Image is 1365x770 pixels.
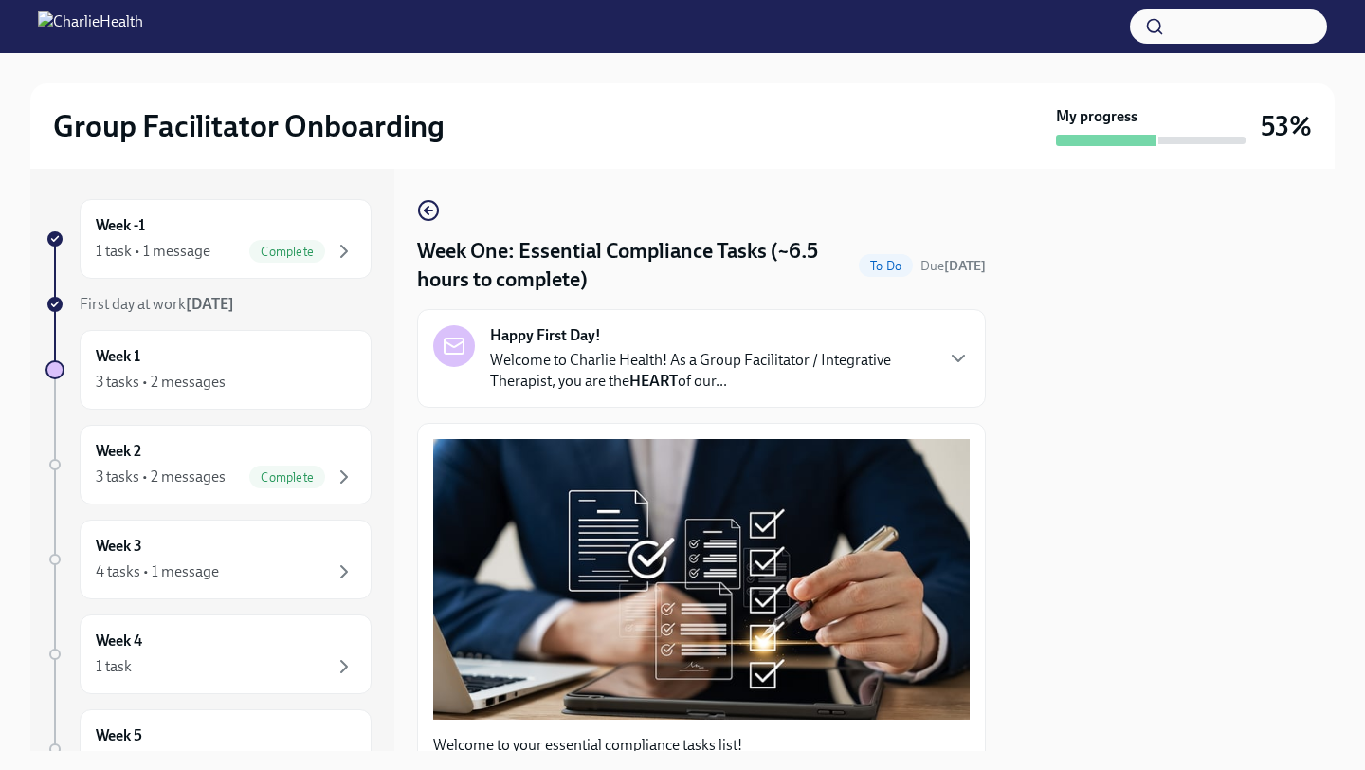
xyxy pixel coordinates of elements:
[944,258,986,274] strong: [DATE]
[859,259,913,273] span: To Do
[629,372,678,390] strong: HEART
[80,295,234,313] span: First day at work
[96,725,142,746] h6: Week 5
[249,245,325,259] span: Complete
[45,520,372,599] a: Week 34 tasks • 1 message
[45,425,372,504] a: Week 23 tasks • 2 messagesComplete
[96,215,145,236] h6: Week -1
[96,372,226,393] div: 3 tasks • 2 messages
[96,536,142,557] h6: Week 3
[920,257,986,275] span: August 25th, 2025 07:00
[490,350,932,392] p: Welcome to Charlie Health! As a Group Facilitator / Integrative Therapist, you are the of our...
[96,631,142,651] h6: Week 4
[45,614,372,694] a: Week 41 task
[249,470,325,485] span: Complete
[96,561,219,582] div: 4 tasks • 1 message
[45,330,372,410] a: Week 13 tasks • 2 messages
[433,439,970,719] button: Zoom image
[1056,106,1137,127] strong: My progress
[433,735,970,756] p: Welcome to your essential compliance tasks list!
[96,441,141,462] h6: Week 2
[96,346,140,367] h6: Week 1
[490,325,601,346] strong: Happy First Day!
[96,656,132,677] div: 1 task
[38,11,143,42] img: CharlieHealth
[53,107,445,145] h2: Group Facilitator Onboarding
[186,295,234,313] strong: [DATE]
[417,237,851,294] h4: Week One: Essential Compliance Tasks (~6.5 hours to complete)
[96,241,210,262] div: 1 task • 1 message
[45,199,372,279] a: Week -11 task • 1 messageComplete
[920,258,986,274] span: Due
[45,294,372,315] a: First day at work[DATE]
[96,467,226,487] div: 3 tasks • 2 messages
[1261,109,1312,143] h3: 53%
